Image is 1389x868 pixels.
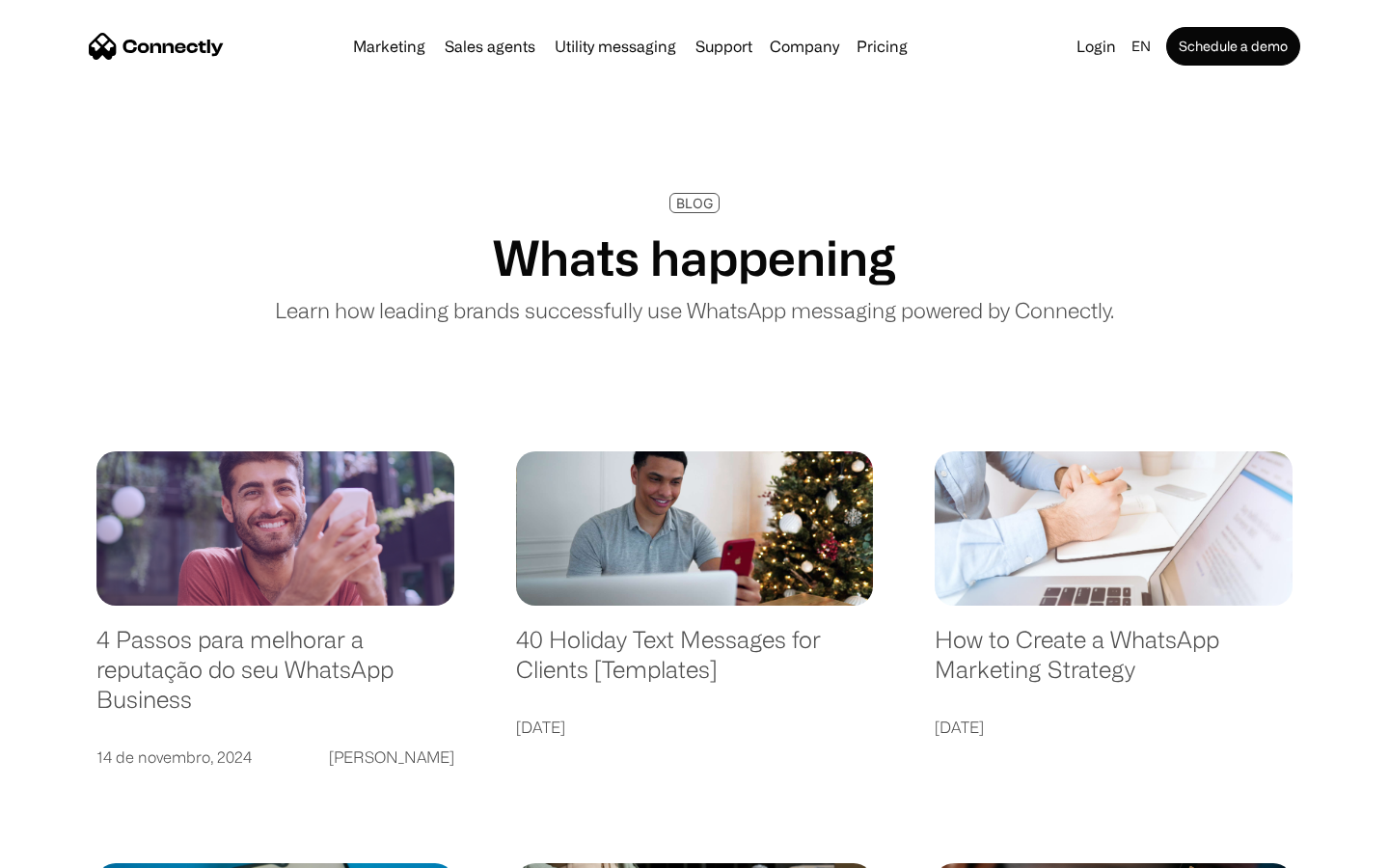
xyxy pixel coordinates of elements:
a: Schedule a demo [1166,27,1300,66]
a: How to Create a WhatsApp Marketing Strategy [935,625,1293,703]
a: Support [688,39,760,54]
a: Marketing [345,39,433,54]
a: Sales agents [437,39,543,54]
a: Utility messaging [547,39,684,54]
div: Company [770,33,839,60]
div: [PERSON_NAME] [329,744,454,771]
div: BLOG [676,196,713,210]
h1: Whats happening [493,229,896,286]
aside: Language selected: English [19,834,116,861]
ul: Language list [39,834,116,861]
div: 14 de novembro, 2024 [96,744,252,771]
a: 4 Passos para melhorar a reputação do seu WhatsApp Business [96,625,454,733]
div: en [1131,33,1151,60]
div: [DATE] [516,714,565,741]
a: Pricing [849,39,915,54]
a: Login [1069,33,1124,60]
div: [DATE] [935,714,984,741]
p: Learn how leading brands successfully use WhatsApp messaging powered by Connectly. [275,294,1114,326]
a: 40 Holiday Text Messages for Clients [Templates] [516,625,874,703]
